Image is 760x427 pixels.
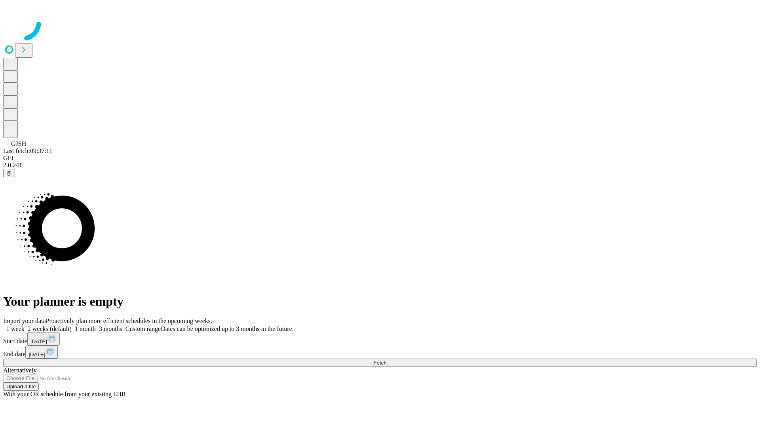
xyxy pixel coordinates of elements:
[27,333,60,346] button: [DATE]
[6,325,25,332] span: 1 week
[3,382,39,391] button: Upload a file
[99,325,122,332] span: 3 months
[161,325,293,332] span: Dates can be optimized up to 3 months in the future.
[3,367,36,374] span: Alternatively
[373,360,386,366] span: Fetch
[11,140,26,147] span: GJSH
[3,294,757,309] h1: Your planner is empty
[3,391,126,397] span: With your OR schedule from your existing EHR
[25,346,58,359] button: [DATE]
[46,317,212,324] span: Proactively plan more efficient schedules in the upcoming weeks.
[28,351,45,357] span: [DATE]
[3,155,757,162] div: GEI
[30,338,47,344] span: [DATE]
[6,170,12,176] span: @
[3,169,15,177] button: @
[3,333,757,346] div: Start date
[28,325,72,332] span: 2 weeks (default)
[3,346,757,359] div: End date
[3,147,52,154] span: Last fetch: 09:37:11
[75,325,96,332] span: 1 month
[3,317,46,324] span: Import your data
[125,325,161,332] span: Custom range
[3,162,757,169] div: 2.0.241
[3,359,757,367] button: Fetch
